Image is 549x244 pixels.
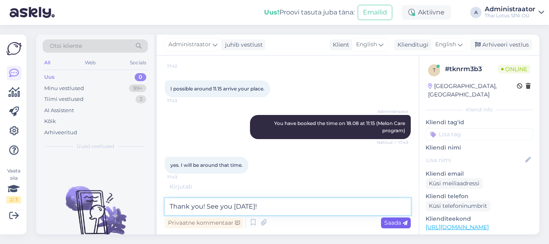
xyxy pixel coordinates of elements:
span: Online [498,65,531,74]
p: Kliendi nimi [426,144,533,152]
div: AI Assistent [44,107,74,115]
span: 17:42 [167,63,197,69]
input: Lisa nimi [426,156,524,164]
a: AdministraatorThai Lotus SPA OÜ [485,6,544,19]
div: 0 [135,73,146,81]
p: Kliendi email [426,170,533,178]
span: Administraator [377,109,408,115]
span: English [356,40,377,49]
div: juhib vestlust [222,41,263,49]
div: Küsi telefoninumbrit [426,201,490,211]
div: # tknrm3b3 [445,64,498,74]
img: Askly Logo [6,41,22,56]
div: Arhiveeri vestlus [470,39,532,50]
div: Tiimi vestlused [44,95,84,103]
span: t [433,67,436,73]
div: Klient [330,41,349,49]
button: Emailid [358,5,392,20]
div: Aktiivne [402,5,451,20]
span: . [192,183,193,190]
span: English [435,40,456,49]
div: Proovi tasuta juba täna: [264,8,354,17]
div: Administraator [485,6,535,12]
textarea: Thank you! See you [DATE]! [165,198,411,215]
span: Uued vestlused [77,143,114,150]
div: Web [83,57,97,68]
div: A [470,7,481,18]
div: Kliendi info [426,106,533,113]
span: I possible around 11.15 arrive your place. [170,86,264,92]
div: 2 / 3 [6,196,21,203]
span: Administraator [168,40,211,49]
span: yes. I will be around that time. [170,162,243,168]
span: Nähtud ✓ 17:43 [377,139,408,146]
span: Otsi kliente [50,42,82,50]
b: Uus! [264,8,279,16]
div: 99+ [129,84,146,92]
div: Vaata siia [6,167,21,203]
p: Kliendi telefon [426,192,533,201]
div: Klienditugi [394,41,428,49]
span: 17:43 [167,174,197,180]
div: Minu vestlused [44,84,84,92]
div: [GEOGRAPHIC_DATA], [GEOGRAPHIC_DATA] [428,82,517,99]
span: You have booked the time on 18.08 at 11:15 (Melon Care program) [274,120,406,133]
p: Kliendi tag'id [426,118,533,127]
span: Saada [384,219,408,226]
div: Uus [44,73,55,81]
div: Socials [128,57,148,68]
div: Arhiveeritud [44,129,77,137]
p: Vaata edasi ... [426,234,533,241]
div: 3 [135,95,146,103]
div: Kõik [44,117,56,125]
input: Lisa tag [426,128,533,140]
div: Küsi meiliaadressi [426,178,483,189]
span: 17:43 [167,98,197,104]
div: Thai Lotus SPA OÜ [485,12,535,19]
img: No chats [36,172,154,244]
p: Klienditeekond [426,215,533,223]
a: [URL][DOMAIN_NAME] [426,223,489,231]
div: Privaatne kommentaar [165,217,243,228]
div: All [43,57,52,68]
div: Kirjutab [165,182,411,191]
